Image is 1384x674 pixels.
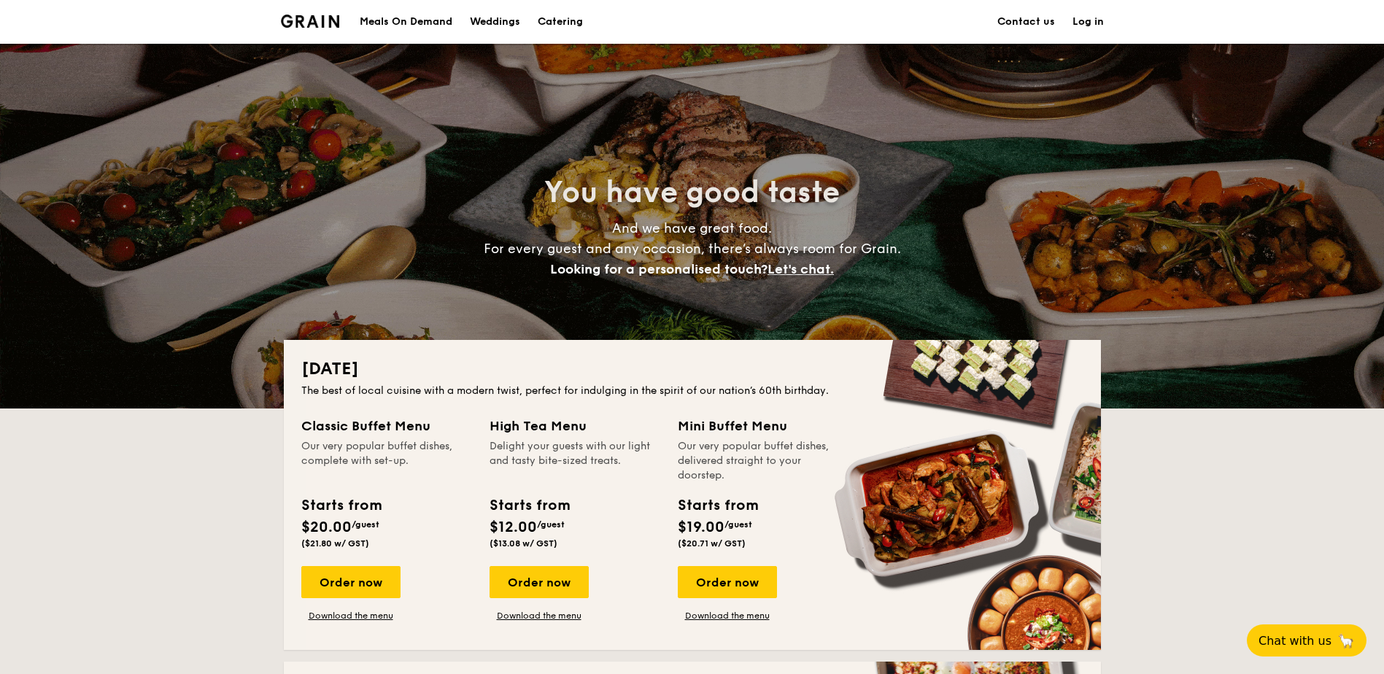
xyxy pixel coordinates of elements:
[301,566,401,598] div: Order now
[301,519,352,536] span: $20.00
[678,439,848,483] div: Our very popular buffet dishes, delivered straight to your doorstep.
[678,538,746,549] span: ($20.71 w/ GST)
[678,519,724,536] span: $19.00
[484,220,901,277] span: And we have great food. For every guest and any occasion, there’s always room for Grain.
[490,495,569,516] div: Starts from
[301,416,472,436] div: Classic Buffet Menu
[301,610,401,621] a: Download the menu
[678,566,777,598] div: Order now
[490,519,537,536] span: $12.00
[352,519,379,530] span: /guest
[281,15,340,28] a: Logotype
[301,384,1083,398] div: The best of local cuisine with a modern twist, perfect for indulging in the spirit of our nation’...
[490,538,557,549] span: ($13.08 w/ GST)
[490,566,589,598] div: Order now
[537,519,565,530] span: /guest
[724,519,752,530] span: /guest
[1259,634,1331,648] span: Chat with us
[301,439,472,483] div: Our very popular buffet dishes, complete with set-up.
[1337,632,1355,649] span: 🦙
[490,416,660,436] div: High Tea Menu
[678,495,757,516] div: Starts from
[678,610,777,621] a: Download the menu
[768,261,834,277] span: Let's chat.
[490,610,589,621] a: Download the menu
[678,416,848,436] div: Mini Buffet Menu
[301,357,1083,381] h2: [DATE]
[1247,624,1366,656] button: Chat with us🦙
[550,261,768,277] span: Looking for a personalised touch?
[490,439,660,483] div: Delight your guests with our light and tasty bite-sized treats.
[281,15,340,28] img: Grain
[544,175,840,210] span: You have good taste
[301,538,369,549] span: ($21.80 w/ GST)
[301,495,381,516] div: Starts from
